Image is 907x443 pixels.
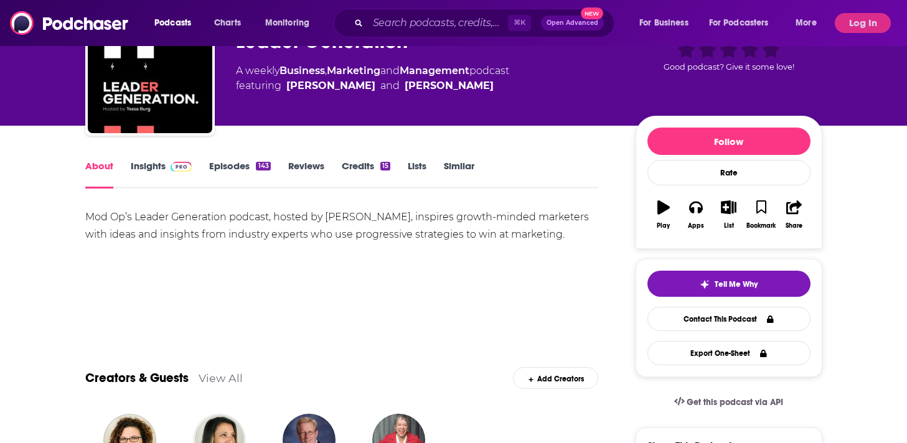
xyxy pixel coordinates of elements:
span: Podcasts [154,14,191,32]
div: Play [657,222,670,230]
button: Apps [680,192,712,237]
button: Open AdvancedNew [541,16,604,30]
a: Creators & Guests [85,370,189,386]
span: , [325,65,327,77]
a: Credits15 [342,160,390,189]
span: Get this podcast via API [687,397,783,408]
div: 143 [256,162,270,170]
button: open menu [631,13,704,33]
a: Similar [444,160,474,189]
a: Episodes143 [209,160,270,189]
div: Share [786,222,802,230]
div: Apps [688,222,704,230]
span: ⌘ K [508,15,531,31]
div: Search podcasts, credits, & more... [345,9,626,37]
a: Cheryl Boehm [405,78,494,93]
span: Monitoring [265,14,309,32]
div: Rate [647,160,811,185]
div: 15 [380,162,390,170]
img: Podchaser - Follow, Share and Rate Podcasts [10,11,129,35]
a: Marketing [327,65,380,77]
button: Export One-Sheet [647,341,811,365]
button: open menu [701,13,787,33]
input: Search podcasts, credits, & more... [368,13,508,33]
div: A weekly podcast [236,63,509,93]
button: open menu [256,13,326,33]
span: New [581,7,603,19]
span: More [796,14,817,32]
button: open menu [146,13,207,33]
button: open menu [787,13,832,33]
span: Open Advanced [547,20,598,26]
div: Bookmark [746,222,776,230]
div: List [724,222,734,230]
span: Charts [214,14,241,32]
a: Business [280,65,325,77]
a: Charts [206,13,248,33]
span: and [380,65,400,77]
a: Lists [408,160,426,189]
div: Add Creators [513,367,598,389]
span: Good podcast? Give it some love! [664,62,794,72]
button: tell me why sparkleTell Me Why [647,271,811,297]
span: featuring [236,78,509,93]
a: Get this podcast via API [664,387,794,417]
a: Reviews [288,160,324,189]
a: About [85,160,113,189]
button: Follow [647,128,811,155]
a: Tessa Burg [286,78,375,93]
a: View All [199,371,243,385]
a: InsightsPodchaser Pro [131,160,192,189]
button: Play [647,192,680,237]
button: Share [778,192,810,237]
div: Good podcast? Give it some love! [636,17,822,95]
button: Bookmark [745,192,778,237]
img: Podchaser Pro [171,162,192,172]
span: Tell Me Why [715,279,758,289]
img: tell me why sparkle [700,279,710,289]
span: For Business [639,14,688,32]
a: Management [400,65,469,77]
div: Mod Op’s Leader Generation podcast, hosted by [PERSON_NAME], inspires growth-minded marketers wit... [85,208,599,243]
button: List [712,192,745,237]
button: Log In [835,13,891,33]
a: Contact This Podcast [647,307,811,331]
span: and [380,78,400,93]
img: Leader Generation [88,9,212,133]
span: For Podcasters [709,14,769,32]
